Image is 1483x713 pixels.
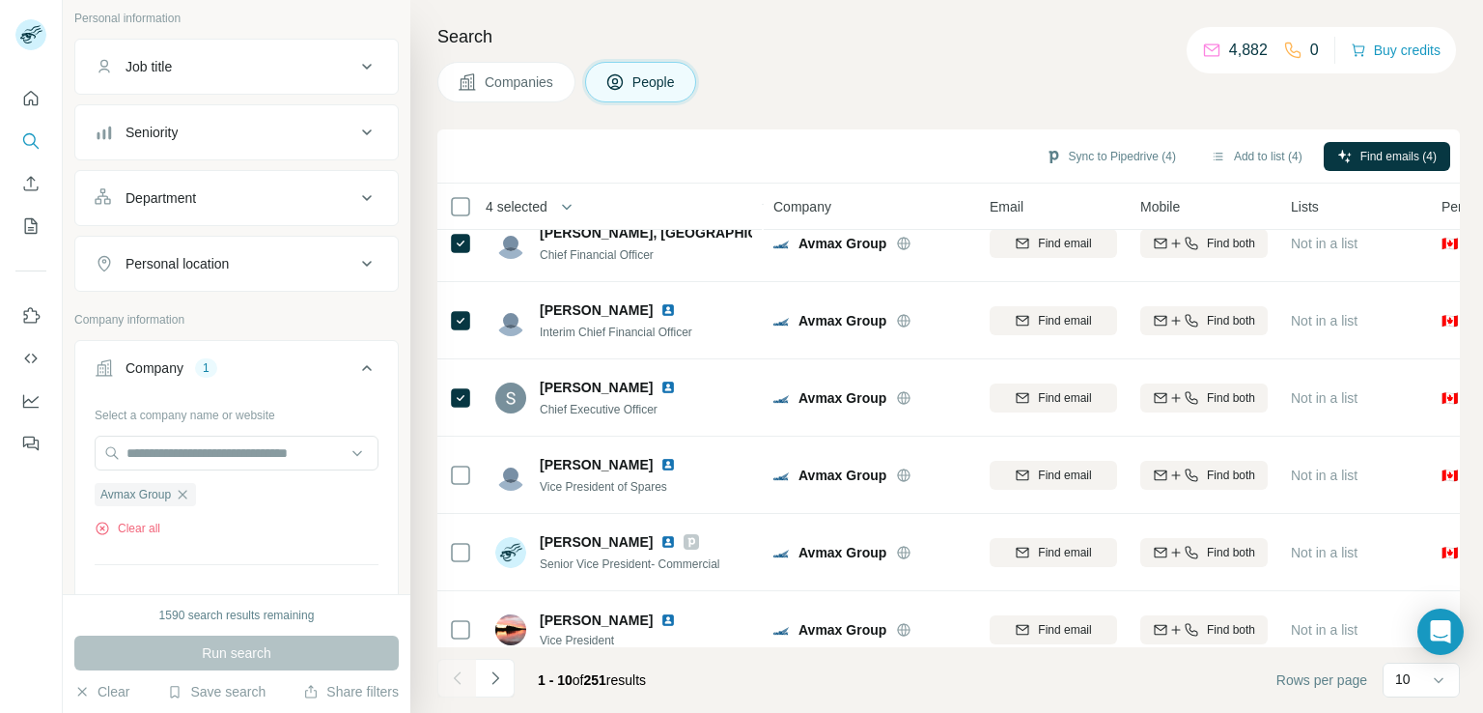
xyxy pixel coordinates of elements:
[1140,461,1268,490] button: Find both
[540,326,692,339] span: Interim Chief Financial Officer
[540,457,653,472] span: [PERSON_NAME]
[773,468,789,483] img: Logo of Avmax Group
[1140,306,1268,335] button: Find both
[540,300,653,320] span: [PERSON_NAME]
[1229,39,1268,62] p: 4,882
[1291,545,1357,560] span: Not in a list
[990,461,1117,490] button: Find email
[159,607,315,624] div: 1590 search results remaining
[990,306,1117,335] button: Find email
[1441,388,1458,408] span: 🇨🇦
[1207,621,1255,639] span: Find both
[495,228,526,259] img: Avatar
[540,632,699,649] span: Vice President
[95,520,160,537] button: Clear all
[773,236,789,251] img: Logo of Avmax Group
[540,223,805,242] span: [PERSON_NAME], [GEOGRAPHIC_DATA]
[990,538,1117,567] button: Find email
[798,620,886,640] span: Avmax Group
[75,345,398,399] button: Company1
[990,229,1117,258] button: Find email
[495,537,526,568] img: Avatar
[1207,235,1255,252] span: Find both
[990,197,1023,216] span: Email
[167,682,266,701] button: Save search
[495,460,526,491] img: Avatar
[437,23,1460,50] h4: Search
[1291,622,1357,638] span: Not in a list
[74,10,399,27] p: Personal information
[495,305,526,336] img: Avatar
[660,302,676,318] img: LinkedIn logo
[1140,197,1180,216] span: Mobile
[798,466,886,485] span: Avmax Group
[584,672,606,688] span: 251
[1291,197,1319,216] span: Lists
[540,480,667,494] span: Vice President of Spares
[1140,538,1268,567] button: Find both
[75,109,398,156] button: Seniority
[126,254,229,273] div: Personal location
[1038,389,1091,407] span: Find email
[74,311,399,328] p: Company information
[1291,468,1357,483] span: Not in a list
[1207,544,1255,561] span: Find both
[1441,234,1458,253] span: 🇨🇦
[540,248,654,262] span: Chief Financial Officer
[1441,311,1458,330] span: 🇨🇦
[1351,37,1441,64] button: Buy credits
[1140,229,1268,258] button: Find both
[1207,389,1255,407] span: Find both
[1324,142,1450,171] button: Find emails (4)
[1140,384,1268,413] button: Find both
[75,43,398,90] button: Job title
[773,313,789,328] img: Logo of Avmax Group
[1291,236,1357,251] span: Not in a list
[540,611,653,630] span: [PERSON_NAME]
[303,682,399,701] button: Share filters
[798,388,886,408] span: Avmax Group
[1038,467,1091,484] span: Find email
[773,622,789,638] img: Logo of Avmax Group
[126,57,172,76] div: Job title
[660,534,676,550] img: LinkedIn logo
[486,197,547,216] span: 4 selected
[660,613,676,628] img: LinkedIn logo
[15,299,46,333] button: Use Surfe on LinkedIn
[15,384,46,418] button: Dashboard
[538,672,573,688] span: 1 - 10
[660,380,676,395] img: LinkedIn logo
[573,672,584,688] span: of
[15,341,46,376] button: Use Surfe API
[476,659,515,698] button: Navigate to next page
[1038,312,1091,329] span: Find email
[95,592,378,610] p: Upload a CSV of company websites.
[15,166,46,201] button: Enrich CSV
[1310,39,1319,62] p: 0
[540,557,720,571] span: Senior Vice President- Commercial
[1291,313,1357,328] span: Not in a list
[1395,670,1411,689] p: 10
[1207,467,1255,484] span: Find both
[540,403,658,416] span: Chief Executive Officer
[1038,544,1091,561] span: Find email
[74,682,129,701] button: Clear
[100,486,171,503] span: Avmax Group
[126,188,196,208] div: Department
[1276,670,1367,690] span: Rows per page
[495,614,526,645] img: Avatar
[540,532,653,552] span: [PERSON_NAME]
[798,311,886,330] span: Avmax Group
[126,358,183,378] div: Company
[1207,312,1255,329] span: Find both
[660,457,676,472] img: LinkedIn logo
[773,197,831,216] span: Company
[538,672,646,688] span: results
[1038,235,1091,252] span: Find email
[1197,142,1316,171] button: Add to list (4)
[485,72,555,92] span: Companies
[126,123,178,142] div: Seniority
[15,426,46,461] button: Feedback
[1417,609,1464,655] div: Open Intercom Messenger
[990,384,1117,413] button: Find email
